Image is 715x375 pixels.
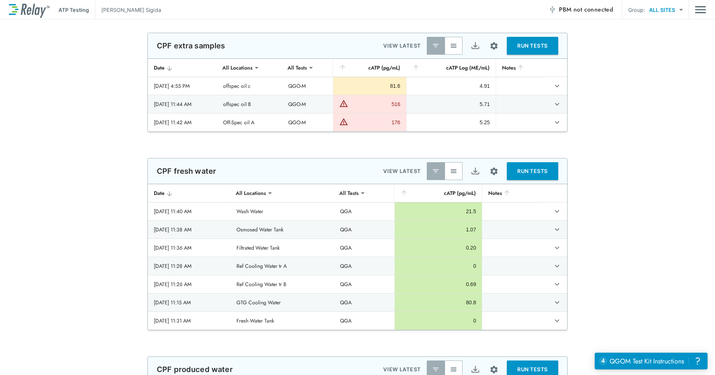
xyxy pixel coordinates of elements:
[339,117,348,126] img: Warning
[628,6,645,14] p: Group:
[339,82,400,90] div: 81.6
[154,244,225,251] div: [DATE] 11:36 AM
[401,299,476,306] div: 80.8
[383,41,421,50] p: VIEW LATEST
[401,244,476,251] div: 0.20
[148,184,567,330] table: sticky table
[471,41,480,51] img: Export Icon
[339,99,348,108] img: Warning
[282,60,312,75] div: All Tests
[471,365,480,374] img: Export Icon
[432,42,439,49] img: Latest
[154,119,211,126] div: [DATE] 11:42 AM
[401,317,476,324] div: 0
[488,189,534,198] div: Notes
[154,82,211,90] div: [DATE] 4:55 PM
[471,167,480,176] img: Export Icon
[432,167,439,175] img: Latest
[695,3,706,17] button: Main menu
[551,278,563,291] button: expand row
[282,95,333,113] td: QGO-M
[450,366,457,373] img: View All
[383,365,421,374] p: VIEW LATEST
[413,100,490,108] div: 5.71
[551,80,563,92] button: expand row
[595,353,708,369] iframe: Resource center
[154,226,225,233] div: [DATE] 11:38 AM
[551,296,563,309] button: expand row
[484,161,504,181] button: Site setup
[466,162,484,180] button: Export
[334,239,394,257] td: QGA
[101,6,161,14] p: [PERSON_NAME] Sigida
[157,167,216,176] p: CPF fresh water
[231,257,334,275] td: Ref Cooling Water tr A
[350,100,400,108] div: 516
[217,60,258,75] div: All Locations
[450,42,457,49] img: View All
[551,205,563,218] button: expand row
[148,184,231,202] th: Date
[489,41,499,51] img: Settings Icon
[450,167,457,175] img: View All
[413,119,490,126] div: 5.25
[334,275,394,293] td: QGA
[154,281,225,288] div: [DATE] 11:26 AM
[157,41,225,50] p: CPF extra samples
[334,257,394,275] td: QGA
[413,82,490,90] div: 4.91
[154,100,211,108] div: [DATE] 11:44 AM
[466,37,484,55] button: Export
[334,186,364,201] div: All Tests
[546,2,616,17] button: PBM not connected
[489,365,499,374] img: Settings Icon
[282,113,333,131] td: QGO-M
[559,4,613,15] span: PBM
[58,6,89,14] p: ATP Testing
[217,95,282,113] td: offspec oil B
[412,63,490,72] div: cATP Log (ME/mL)
[231,221,334,238] td: Osmosed Water Tank
[282,77,333,95] td: QGO-M
[148,59,217,77] th: Date
[148,59,567,132] table: sticky table
[334,202,394,220] td: QGA
[507,37,558,55] button: RUN TESTS
[551,314,563,327] button: expand row
[551,260,563,272] button: expand row
[695,3,706,17] img: Drawer Icon
[383,167,421,176] p: VIEW LATEST
[154,208,225,215] div: [DATE] 11:40 AM
[489,167,499,176] img: Settings Icon
[551,241,563,254] button: expand row
[154,299,225,306] div: [DATE] 11:15 AM
[231,294,334,311] td: GTG Cooling Water
[217,77,282,95] td: offspec oil c
[507,162,558,180] button: RUN TESTS
[551,116,563,129] button: expand row
[502,63,538,72] div: Notes
[401,208,476,215] div: 21.5
[400,189,476,198] div: cATP (pg/mL)
[334,312,394,330] td: QGA
[231,275,334,293] td: Ref Cooling Water tr B
[551,98,563,110] button: expand row
[401,262,476,270] div: 0
[231,186,271,201] div: All Locations
[484,36,504,56] button: Site setup
[334,221,394,238] td: QGA
[157,365,233,374] p: CPF produced water
[401,226,476,233] div: 1.07
[551,223,563,236] button: expand row
[401,281,476,288] div: 0.69
[154,317,225,324] div: [DATE] 11:31 AM
[334,294,394,311] td: QGA
[432,366,439,373] img: Latest
[549,6,556,13] img: Offline Icon
[231,312,334,330] td: Fresh Water Tank
[154,262,225,270] div: [DATE] 11:28 AM
[350,119,400,126] div: 176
